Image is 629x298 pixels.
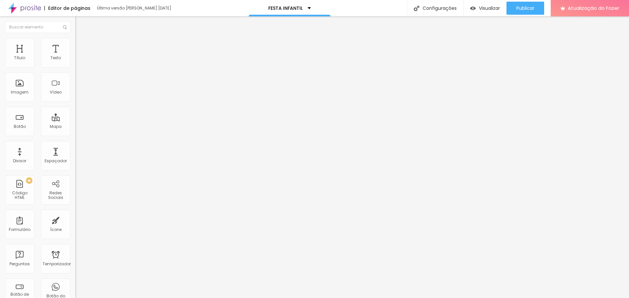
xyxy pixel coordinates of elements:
[50,55,61,61] font: Texto
[45,158,67,164] font: Espaçador
[12,190,28,200] font: Código HTML
[464,2,506,15] button: Visualizar
[13,158,26,164] font: Divisor
[506,2,544,15] button: Publicar
[414,6,419,11] img: Ícone
[479,5,500,11] font: Visualizar
[48,5,90,11] font: Editor de páginas
[50,227,62,232] font: Ícone
[516,5,534,11] font: Publicar
[50,124,62,129] font: Mapa
[10,261,30,267] font: Perguntas
[268,5,303,11] font: FESTA INFANTIL
[5,21,70,33] input: Buscar elemento
[14,124,26,129] font: Botão
[50,89,62,95] font: Vídeo
[97,5,171,11] font: Última versão [PERSON_NAME] [DATE]
[11,89,29,95] font: Imagem
[75,16,629,298] iframe: Editor
[568,5,619,11] font: Atualização do Fazer
[9,227,30,232] font: Formulário
[63,25,67,29] img: Ícone
[14,55,25,61] font: Título
[423,5,457,11] font: Configurações
[43,261,71,267] font: Temporizador
[470,6,476,11] img: view-1.svg
[48,190,63,200] font: Redes Sociais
